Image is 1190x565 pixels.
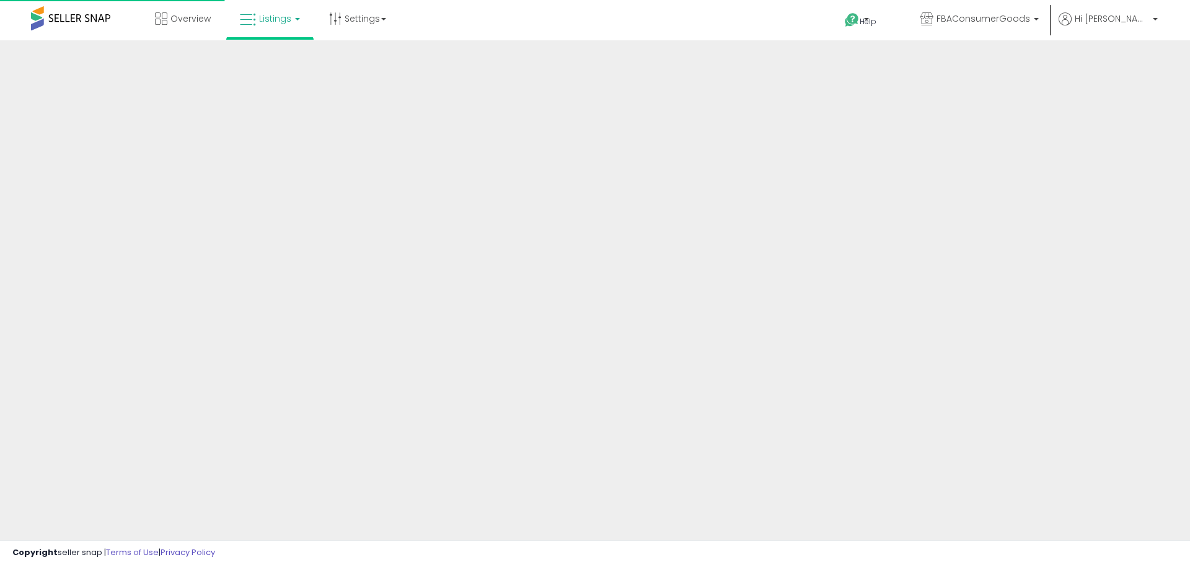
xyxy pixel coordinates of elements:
div: seller snap | | [12,547,215,559]
span: Overview [170,12,211,25]
span: Hi [PERSON_NAME] [1075,12,1149,25]
a: Hi [PERSON_NAME] [1059,12,1158,40]
a: Privacy Policy [161,546,215,558]
strong: Copyright [12,546,58,558]
span: Help [860,16,876,27]
a: Terms of Use [106,546,159,558]
span: FBAConsumerGoods [937,12,1030,25]
span: Listings [259,12,291,25]
a: Help [835,3,901,40]
i: Get Help [844,12,860,28]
